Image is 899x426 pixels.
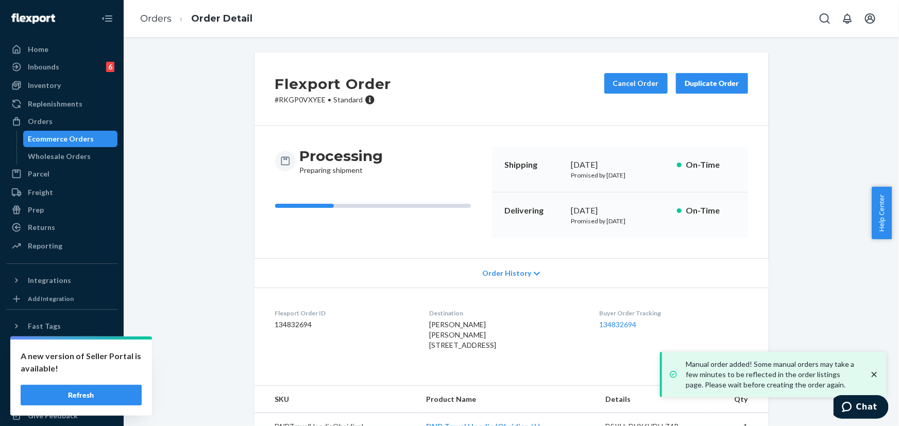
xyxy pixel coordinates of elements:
button: Integrations [6,272,117,289]
button: Duplicate Order [676,73,748,94]
button: Open account menu [860,8,880,29]
a: Help Center [6,390,117,406]
div: Orders [28,116,53,127]
th: SKU [255,386,418,413]
div: Give Feedback [28,411,78,421]
div: Inbounds [28,62,59,72]
div: Parcel [28,169,49,179]
a: Prep [6,202,117,218]
span: Standard [334,95,363,104]
a: Inbounds6 [6,59,117,75]
div: Returns [28,222,55,233]
a: Returns [6,219,117,236]
p: On-Time [686,159,736,171]
span: • [328,95,332,104]
dt: Flexport Order ID [275,309,413,317]
div: Replenishments [28,99,82,109]
a: Order Detail [191,13,252,24]
a: Replenishments [6,96,117,112]
a: Settings [6,355,117,371]
a: Home [6,41,117,58]
button: Help Center [872,187,892,239]
div: 6 [106,62,114,72]
a: Ecommerce Orders [23,131,118,147]
th: Details [598,386,711,413]
p: Manual order added! Some manual orders may take a few minutes to be reflected in the order listin... [686,359,859,390]
div: Reporting [28,241,62,251]
button: Give Feedback [6,407,117,424]
div: Wholesale Orders [28,151,91,162]
a: Inventory [6,77,117,94]
a: Reporting [6,238,117,254]
div: Preparing shipment [300,147,383,175]
svg: close toast [869,369,879,380]
iframe: Opens a widget where you can chat to one of our agents [834,395,889,421]
dt: Buyer Order Tracking [599,309,748,317]
a: Wholesale Orders [23,148,118,165]
button: Fast Tags [6,318,117,334]
span: Order History [482,268,531,278]
p: Delivering [504,205,563,217]
div: Prep [28,205,44,215]
ol: breadcrumbs [132,4,261,34]
img: Flexport logo [11,13,55,24]
a: Add Fast Tag [6,339,117,351]
th: Product Name [418,386,597,413]
div: Add Integration [28,294,74,303]
dt: Destination [429,309,583,317]
p: Promised by [DATE] [571,217,669,225]
h3: Processing [300,147,383,165]
button: Close Navigation [97,8,117,29]
p: Promised by [DATE] [571,171,669,180]
button: Cancel Order [604,73,668,94]
button: Refresh [21,385,142,405]
p: A new version of Seller Portal is available! [21,350,142,375]
dd: 134832694 [275,319,413,330]
div: Fast Tags [28,321,61,331]
th: Qty [710,386,768,413]
p: # RKGP0VXYEE [275,95,392,105]
div: Freight [28,187,53,198]
div: Inventory [28,80,61,91]
div: [DATE] [571,205,669,217]
div: [DATE] [571,159,669,171]
a: Freight [6,184,117,201]
a: Add Integration [6,293,117,305]
div: Integrations [28,275,71,286]
p: Shipping [504,159,563,171]
div: Ecommerce Orders [28,134,94,144]
span: [PERSON_NAME] [PERSON_NAME] [STREET_ADDRESS] [429,320,496,349]
div: Home [28,44,48,55]
button: Talk to Support [6,372,117,389]
button: Open Search Box [815,8,835,29]
a: Orders [6,113,117,130]
a: 134832694 [599,320,636,329]
p: On-Time [686,205,736,217]
div: Duplicate Order [685,78,739,88]
a: Parcel [6,166,117,182]
h2: Flexport Order [275,73,392,95]
a: Orders [140,13,172,24]
button: Open notifications [837,8,858,29]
